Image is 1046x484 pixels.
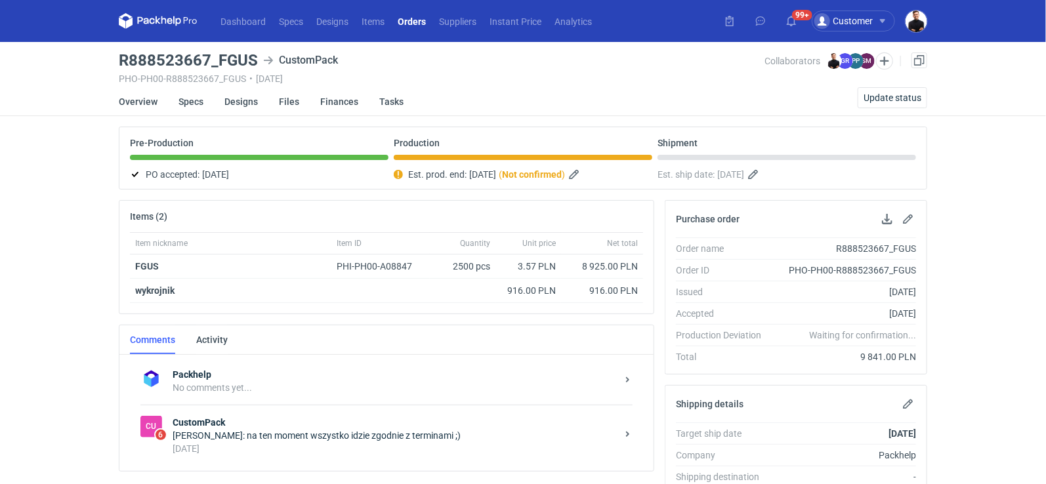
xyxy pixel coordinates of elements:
p: Pre-Production [130,138,194,148]
span: 6 [156,430,166,440]
figcaption: PP [848,53,864,69]
div: Company [676,449,772,462]
a: Instant Price [483,13,548,29]
div: PHO-PH00-R888523667_FGUS [DATE] [119,73,765,84]
a: Analytics [548,13,598,29]
div: 2500 pcs [430,254,495,279]
div: [DATE] [772,307,916,320]
figcaption: SM [859,53,875,69]
div: Est. prod. end: [394,167,652,182]
figcaption: Cu [140,416,162,437]
span: Net total [607,238,638,249]
div: Accepted [676,307,772,320]
h3: R888523667_FGUS [119,52,258,68]
img: Tomasz Kubiak [826,53,842,69]
strong: [DATE] [889,428,916,439]
img: Tomasz Kubiak [906,10,927,32]
div: Order ID [676,264,772,277]
a: Suppliers [432,13,483,29]
em: ( [499,169,502,180]
a: Orders [391,13,432,29]
div: Packhelp [772,449,916,462]
button: 99+ [781,10,802,31]
a: Finances [320,87,358,116]
a: Tasks [379,87,404,116]
a: Overview [119,87,157,116]
a: Dashboard [214,13,272,29]
button: Edit shipping details [900,396,916,412]
button: Download PO [879,211,895,227]
div: Est. ship date: [658,167,916,182]
a: Items [355,13,391,29]
a: Specs [272,13,310,29]
h2: Shipping details [676,399,743,409]
a: Comments [130,325,175,354]
button: Update status [858,87,927,108]
button: Customer [812,10,906,31]
a: FGUS [135,261,159,272]
h2: Items (2) [130,211,167,222]
div: Total [676,350,772,363]
strong: CustomPack [173,416,617,429]
em: ) [562,169,565,180]
div: CustomPack [140,416,162,437]
span: [DATE] [202,167,229,182]
div: R888523667_FGUS [772,242,916,255]
span: Item ID [337,238,362,249]
figcaption: GR [837,53,853,69]
div: [DATE] [772,285,916,298]
svg: Packhelp Pro [119,13,198,29]
a: Activity [196,325,228,354]
div: Order name [676,242,772,255]
h2: Purchase order [676,214,740,224]
strong: wykrojnik [135,285,175,296]
button: Edit estimated shipping date [747,167,763,182]
div: PHI-PH00-A08847 [337,260,425,273]
div: CustomPack [263,52,338,68]
span: [DATE] [717,167,744,182]
em: Waiting for confirmation... [809,329,916,342]
span: [DATE] [469,167,496,182]
button: Edit purchase order [900,211,916,227]
div: PHO-PH00-R888523667_FGUS [772,264,916,277]
div: Target ship date [676,427,772,440]
div: 3.57 PLN [501,260,556,273]
span: Quantity [460,238,490,249]
img: Packhelp [140,368,162,390]
div: PO accepted: [130,167,388,182]
a: Duplicate [911,52,927,68]
div: [PERSON_NAME]: na ten moment wszystko idzie zgodnie z terminami ;) [173,429,617,442]
div: Production Deviation [676,329,772,342]
div: Shipping destination [676,470,772,483]
div: 8 925.00 PLN [566,260,638,273]
span: Item nickname [135,238,188,249]
a: Specs [178,87,203,116]
span: Collaborators [765,56,821,66]
button: Edit collaborators [876,52,893,70]
button: Edit estimated production end date [568,167,583,182]
div: 916.00 PLN [566,284,638,297]
p: Shipment [658,138,698,148]
div: - [772,470,916,483]
div: No comments yet... [173,381,617,394]
div: Issued [676,285,772,298]
strong: Packhelp [173,368,617,381]
div: 916.00 PLN [501,284,556,297]
span: Unit price [522,238,556,249]
div: 9 841.00 PLN [772,350,916,363]
span: • [249,73,253,84]
a: Designs [310,13,355,29]
a: Designs [224,87,258,116]
p: Production [394,138,440,148]
strong: Not confirmed [502,169,562,180]
div: [DATE] [173,442,617,455]
a: Files [279,87,299,116]
div: Customer [814,13,873,29]
span: Update status [864,93,921,102]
